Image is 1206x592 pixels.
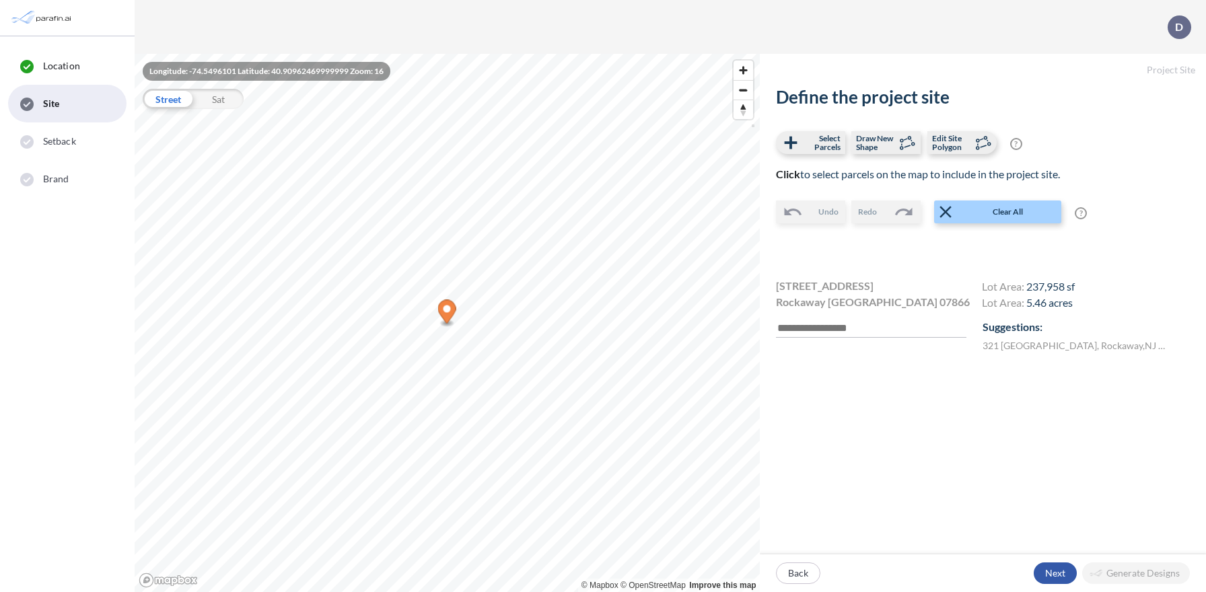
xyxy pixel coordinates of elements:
p: D [1175,21,1183,33]
p: Suggestions: [983,319,1190,335]
span: Site [43,97,59,110]
a: Mapbox [581,581,618,590]
button: Next [1034,562,1077,584]
span: Location [43,59,80,73]
button: Zoom out [734,80,753,100]
div: Street [143,89,193,109]
h5: Project Site [760,54,1206,87]
span: 237,958 sf [1026,280,1075,293]
span: Redo [858,206,877,218]
span: Brand [43,172,69,186]
canvas: Map [135,54,760,592]
a: Mapbox homepage [139,572,198,588]
span: [STREET_ADDRESS] [776,278,874,294]
button: Redo [851,200,921,223]
div: Sat [193,89,244,109]
h4: Lot Area: [982,280,1075,296]
span: 5.46 acres [1026,296,1073,309]
button: Zoom in [734,61,753,80]
button: Back [776,562,820,584]
img: Parafin [10,5,75,30]
p: Back [788,566,808,580]
button: Clear All [934,200,1062,223]
span: Rockaway [GEOGRAPHIC_DATA] 07866 [776,294,970,310]
h4: Lot Area: [982,296,1075,312]
h2: Define the project site [776,87,1190,108]
span: to select parcels on the map to include in the project site. [776,168,1060,180]
span: ? [1010,138,1022,150]
div: Map marker [438,300,456,328]
span: Undo [818,206,839,218]
span: Edit Site Polygon [932,134,972,151]
span: Select Parcels [801,134,841,151]
button: Undo [776,200,845,223]
span: Zoom out [734,81,753,100]
span: ? [1075,207,1087,219]
a: Improve this map [689,581,756,590]
b: Click [776,168,800,180]
button: Reset bearing to north [734,100,753,119]
span: Setback [43,135,76,148]
a: OpenStreetMap [620,581,686,590]
div: Longitude: -74.5496101 Latitude: 40.90962469999999 Zoom: 16 [143,62,390,81]
span: Draw New Shape [856,134,896,151]
label: 321 [GEOGRAPHIC_DATA] , Rockaway , NJ 07866 , US [983,338,1169,353]
span: Clear All [956,206,1061,218]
